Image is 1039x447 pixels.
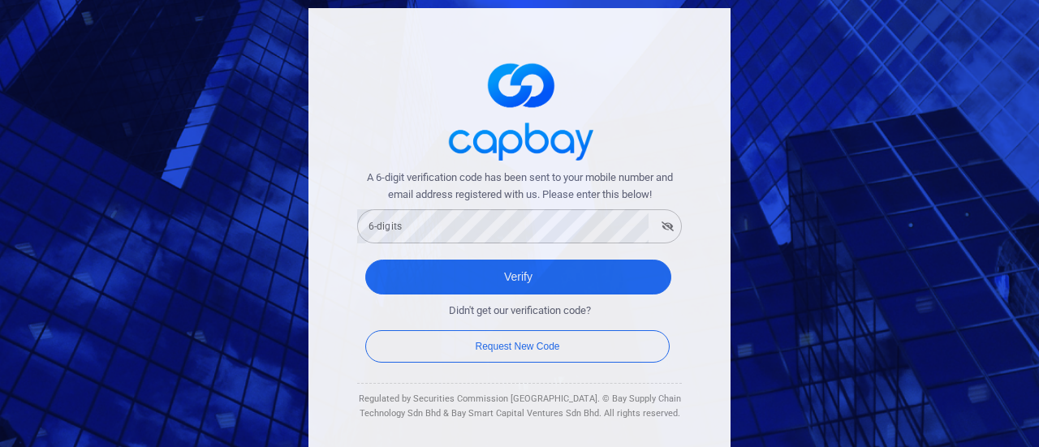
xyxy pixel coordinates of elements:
[357,392,682,420] div: Regulated by Securities Commission [GEOGRAPHIC_DATA]. © Bay Supply Chain Technology Sdn Bhd & Bay...
[438,49,601,170] img: logo
[449,303,591,320] span: Didn't get our verification code?
[365,330,670,363] button: Request New Code
[357,170,682,204] span: A 6-digit verification code has been sent to your mobile number and email address registered with...
[365,260,671,294] button: Verify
